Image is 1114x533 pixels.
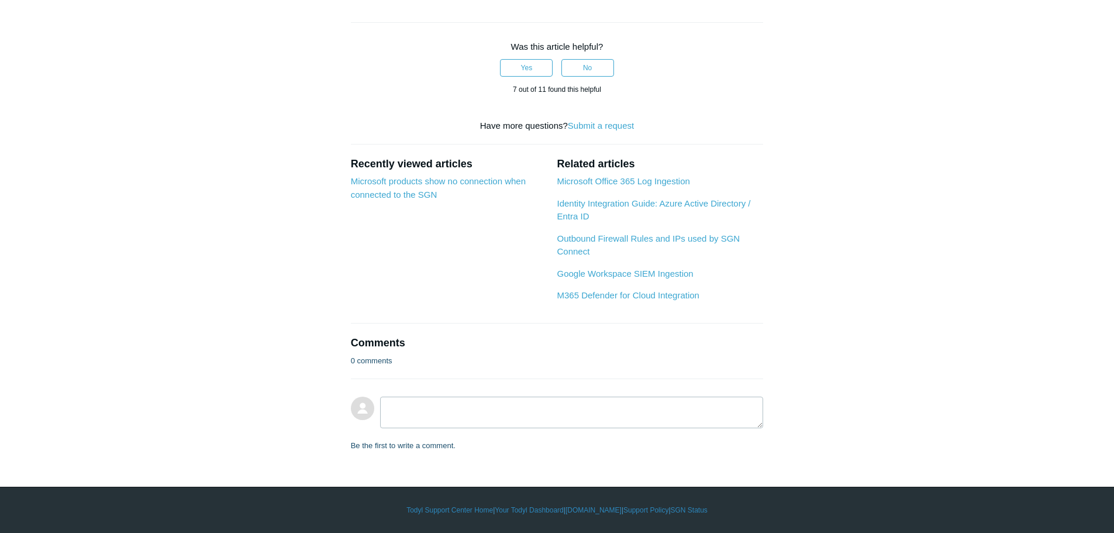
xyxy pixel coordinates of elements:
a: Your Todyl Dashboard [495,505,563,515]
button: This article was helpful [500,59,553,77]
h2: Related articles [557,156,763,172]
button: This article was not helpful [561,59,614,77]
a: Microsoft products show no connection when connected to the SGN [351,176,526,200]
a: Support Policy [623,505,668,515]
p: Be the first to write a comment. [351,440,456,452]
div: Have more questions? [351,119,764,133]
h2: Comments [351,335,764,351]
h2: Recently viewed articles [351,156,546,172]
a: [DOMAIN_NAME] [565,505,622,515]
span: 7 out of 11 found this helpful [513,85,601,94]
span: Was this article helpful? [511,42,603,51]
a: Identity Integration Guide: Azure Active Directory / Entra ID [557,198,750,222]
a: Google Workspace SIEM Ingestion [557,269,693,278]
a: SGN Status [671,505,708,515]
a: Outbound Firewall Rules and IPs used by SGN Connect [557,233,740,257]
div: | | | | [218,505,896,515]
a: M365 Defender for Cloud Integration [557,290,699,300]
p: 0 comments [351,355,392,367]
a: Submit a request [568,121,634,130]
textarea: Add your comment [380,397,764,428]
a: Todyl Support Center Home [406,505,493,515]
a: Microsoft Office 365 Log Ingestion [557,176,689,186]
